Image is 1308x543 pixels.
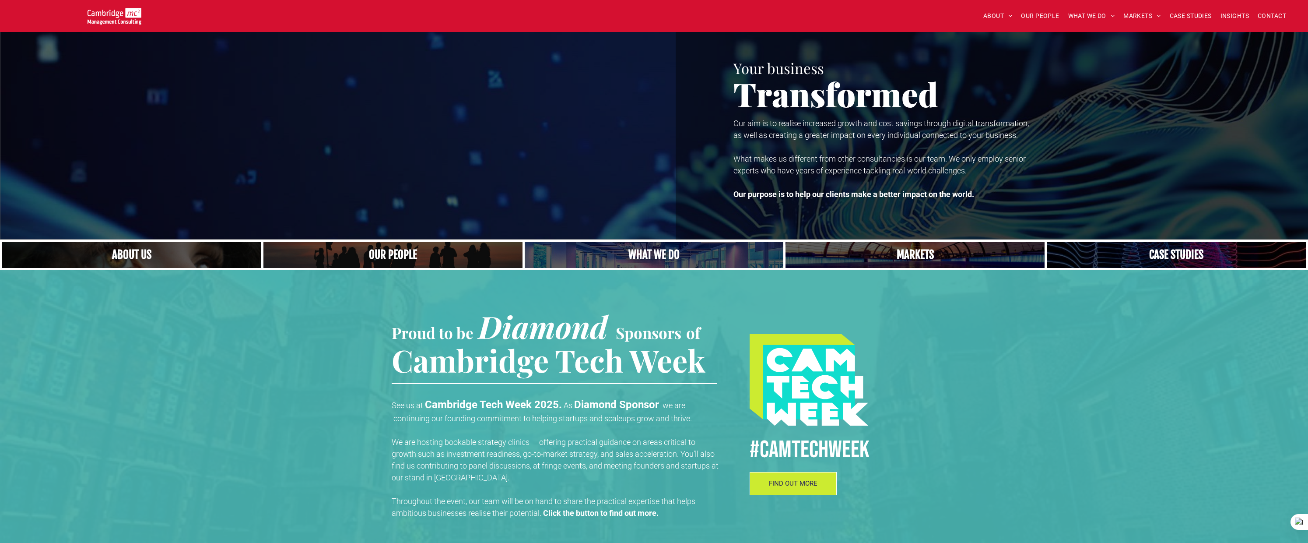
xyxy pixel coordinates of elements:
[1253,9,1290,23] a: CONTACT
[1165,9,1216,23] a: CASE STUDIES
[733,190,974,199] strong: Our purpose is to help our clients make a better impact on the world.
[663,401,685,410] span: we are
[733,119,1029,140] span: Our aim is to realise increased growth and cost savings through digital transformation, as well a...
[392,497,695,518] span: Throughout the event, our team will be on hand to share the practical expertise that helps ambiti...
[1216,9,1253,23] a: INSIGHTS
[686,322,700,343] span: of
[392,339,705,381] span: Cambridge Tech Week
[393,414,692,423] span: continuing our founding commitment to helping startups and scaleups grow and thrive.
[543,508,659,518] strong: Click the button to find out more.
[425,398,562,411] strong: Cambridge Tech Week 2025.
[392,437,719,482] span: We are hosting bookable strategy clinics — offering practical guidance on areas critical to growt...
[750,472,837,495] a: FIND OUT MORE
[733,58,824,78] span: Your business
[1119,9,1165,23] a: MARKETS
[2,242,261,268] a: Close up of woman's face, centered on her eyes
[616,322,681,343] span: Sponsors
[525,242,784,268] a: A yoga teacher lifting his whole body off the ground in the peacock pose
[392,401,423,410] span: See us at
[392,322,473,343] span: Proud to be
[1064,9,1119,23] a: WHAT WE DO
[750,435,870,465] span: #CamTECHWEEK
[564,401,572,410] span: As
[88,8,141,25] img: Go to Homepage
[733,72,938,116] span: Transformed
[979,9,1017,23] a: ABOUT
[574,398,659,411] strong: Diamond Sponsor
[478,306,608,347] span: Diamond
[750,334,869,426] img: #CAMTECHWEEK logo
[263,242,522,268] a: A crowd in silhouette at sunset, on a rise or lookout point
[733,154,1026,175] span: What makes us different from other consultancies is our team. We only employ senior experts who h...
[1017,9,1063,23] a: OUR PEOPLE
[769,480,817,487] span: FIND OUT MORE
